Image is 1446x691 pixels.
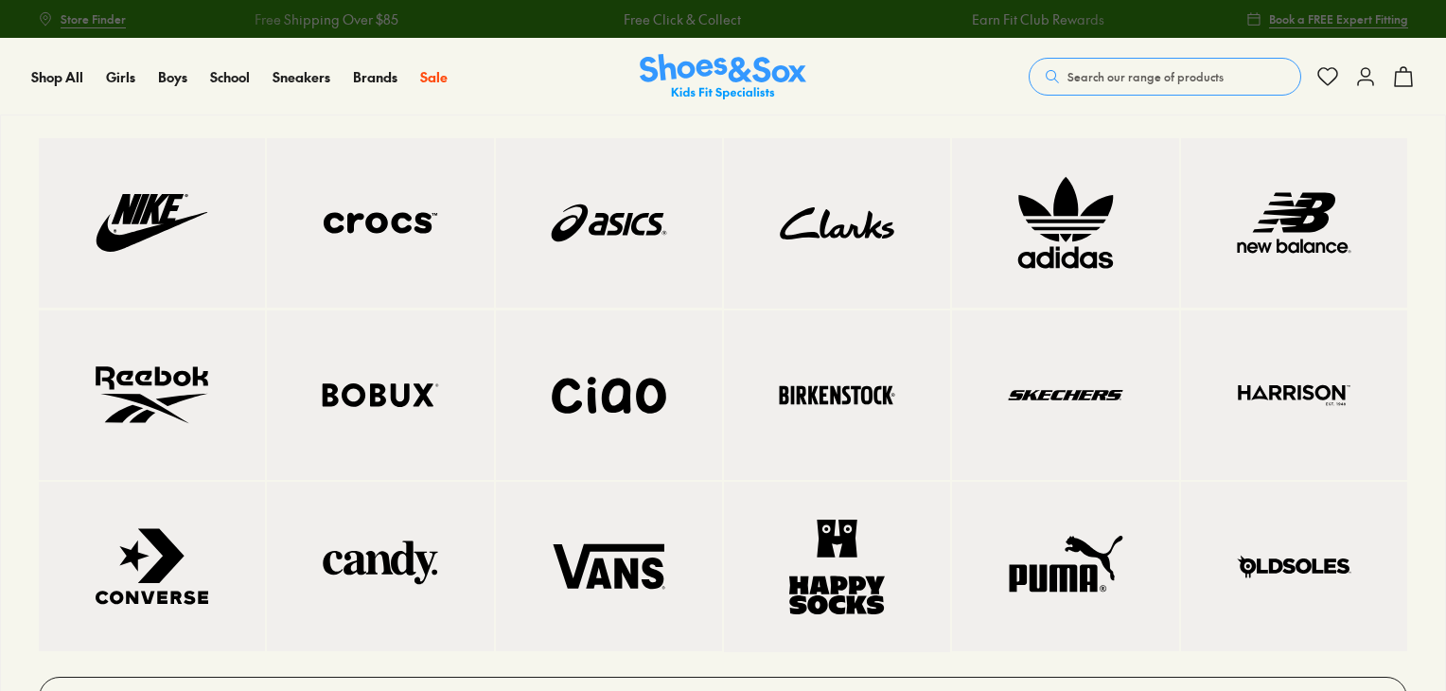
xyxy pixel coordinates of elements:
span: Sneakers [273,67,330,86]
a: Brands [353,67,397,87]
span: Sale [420,67,448,86]
a: Earn Fit Club Rewards [972,9,1104,29]
a: Sneakers [273,67,330,87]
a: Shoes & Sox [640,54,806,100]
img: SNS_Logo_Responsive.svg [640,54,806,100]
a: Shop All [31,67,83,87]
a: School [210,67,250,87]
span: Boys [158,67,187,86]
a: Store Finder [38,2,126,36]
span: Book a FREE Expert Fitting [1269,10,1408,27]
span: Brands [353,67,397,86]
span: Girls [106,67,135,86]
a: Sale [420,67,448,87]
span: Search our range of products [1067,68,1224,85]
span: Store Finder [61,10,126,27]
a: Free Shipping Over $85 [255,9,398,29]
a: Girls [106,67,135,87]
span: Shop All [31,67,83,86]
a: Book a FREE Expert Fitting [1246,2,1408,36]
span: School [210,67,250,86]
a: Free Click & Collect [624,9,741,29]
button: Search our range of products [1029,58,1301,96]
button: Open gorgias live chat [9,7,66,63]
a: Boys [158,67,187,87]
